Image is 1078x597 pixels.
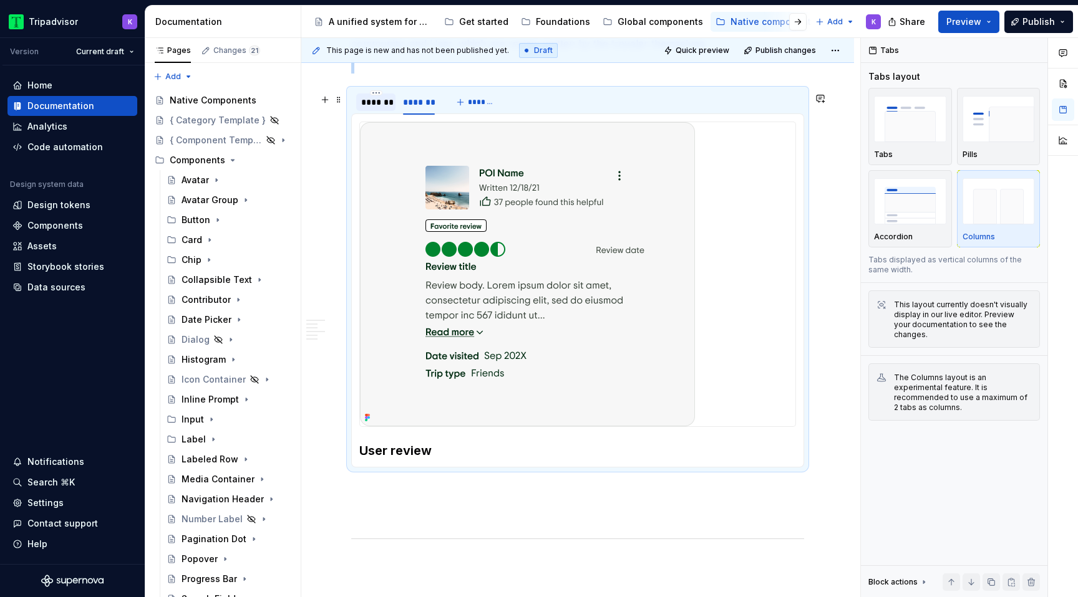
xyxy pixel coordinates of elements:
[182,513,243,525] div: Number Label
[182,373,246,386] div: Icon Container
[162,569,296,589] a: Progress Bar
[868,70,920,83] div: Tabs layout
[162,170,296,190] a: Avatar
[874,178,946,224] img: placeholder
[182,174,209,186] div: Avatar
[41,575,104,587] svg: Supernova Logo
[70,43,140,60] button: Current draft
[7,117,137,136] a: Analytics
[27,476,75,489] div: Search ⌘K
[162,190,296,210] a: Avatar Group
[162,230,296,250] div: Card
[27,219,83,232] div: Components
[536,16,590,28] div: Foundations
[1004,11,1073,33] button: Publish
[7,236,137,256] a: Assets
[182,433,206,446] div: Label
[128,17,132,27] div: K
[27,260,104,273] div: Storybook stories
[598,12,708,32] a: Global components
[182,333,210,346] div: Dialog
[10,47,39,57] div: Version
[27,281,85,294] div: Data sources
[162,389,296,409] a: Inline Prompt
[7,513,137,533] button: Contact support
[150,110,296,130] a: { Category Template }
[872,17,876,27] div: K
[963,178,1035,224] img: placeholder
[182,553,218,565] div: Popover
[881,11,933,33] button: Share
[182,493,264,505] div: Navigation Header
[27,141,103,153] div: Code automation
[27,79,52,92] div: Home
[162,449,296,469] a: Labeled Row
[7,137,137,157] a: Code automation
[894,373,1032,413] div: The Columns layout is an experimental feature. It is recommended to use a maximum of 2 tabs as co...
[309,9,809,34] div: Page tree
[150,90,296,110] a: Native Components
[755,45,816,55] span: Publish changes
[711,12,821,32] a: Native components
[162,310,296,330] a: Date Picker
[182,453,238,466] div: Labeled Row
[170,94,256,107] div: Native Components
[7,277,137,297] a: Data sources
[27,240,57,252] div: Assets
[27,538,47,550] div: Help
[868,577,918,587] div: Block actions
[76,47,124,57] span: Current draft
[162,270,296,290] a: Collapsible Text
[162,489,296,509] a: Navigation Header
[155,45,191,55] div: Pages
[162,210,296,230] div: Button
[249,45,260,55] span: 21
[7,534,137,554] button: Help
[165,72,181,82] span: Add
[309,12,437,32] a: A unified system for every journey.
[874,150,893,160] p: Tabs
[827,17,843,27] span: Add
[150,150,296,170] div: Components
[7,452,137,472] button: Notifications
[150,130,296,150] a: { Component Template }
[326,45,509,55] span: This page is new and has not been published yet.
[459,16,508,28] div: Get started
[213,45,260,55] div: Changes
[516,12,595,32] a: Foundations
[7,96,137,116] a: Documentation
[731,16,816,28] div: Native components
[7,257,137,277] a: Storybook stories
[329,16,432,28] div: A unified system for every journey.
[182,313,231,326] div: Date Picker
[868,573,929,591] div: Block actions
[359,442,796,459] h3: User review
[868,255,1040,275] p: Tabs displayed as vertical columns of the same width.
[7,195,137,215] a: Design tokens
[676,45,729,55] span: Quick preview
[150,68,197,85] button: Add
[439,12,513,32] a: Get started
[963,96,1035,141] img: placeholder
[182,234,202,246] div: Card
[162,529,296,549] a: Pagination Dot
[182,533,246,545] div: Pagination Dot
[963,232,995,242] p: Columns
[162,509,296,529] a: Number Label
[27,497,64,509] div: Settings
[182,254,202,266] div: Chip
[874,232,913,242] p: Accordion
[868,170,952,247] button: placeholderAccordion
[2,8,142,35] button: TripadvisorK
[170,154,225,166] div: Components
[660,42,735,59] button: Quick preview
[946,16,981,28] span: Preview
[182,473,255,485] div: Media Container
[182,274,252,286] div: Collapsible Text
[740,42,822,59] button: Publish changes
[182,353,226,366] div: Histogram
[894,300,1032,340] div: This layout currently doesn't visually display in our live editor. Preview your documentation to ...
[170,114,266,127] div: { Category Template }
[27,120,67,133] div: Analytics
[27,100,94,112] div: Documentation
